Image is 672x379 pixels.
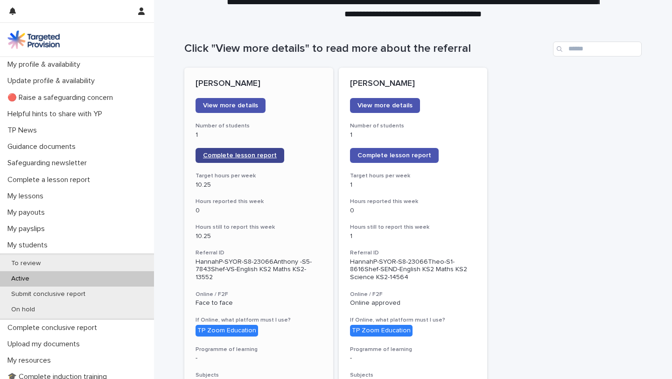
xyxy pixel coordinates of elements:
[350,79,476,89] p: [PERSON_NAME]
[553,42,642,56] input: Search
[4,290,93,298] p: Submit conclusive report
[196,148,284,163] a: Complete lesson report
[350,207,476,215] p: 0
[350,172,476,180] h3: Target hours per week
[4,159,94,168] p: Safeguarding newsletter
[4,126,44,135] p: TP News
[350,232,476,240] p: 1
[196,316,322,324] h3: If Online, what platform must I use?
[196,299,322,307] p: Face to face
[350,198,476,205] h3: Hours reported this week
[357,102,413,109] span: View more details
[196,291,322,298] h3: Online / F2F
[196,79,322,89] p: [PERSON_NAME]
[196,346,322,353] h3: Programme of learning
[196,198,322,205] h3: Hours reported this week
[350,148,439,163] a: Complete lesson report
[196,372,322,379] h3: Subjects
[4,142,83,151] p: Guidance documents
[4,225,52,233] p: My payslips
[4,110,110,119] p: Helpful hints to share with YP
[196,249,322,257] h3: Referral ID
[4,260,48,267] p: To review
[4,275,37,283] p: Active
[4,208,52,217] p: My payouts
[196,354,322,362] p: -
[350,346,476,353] h3: Programme of learning
[4,340,87,349] p: Upload my documents
[350,249,476,257] h3: Referral ID
[4,306,42,314] p: On hold
[196,181,322,189] p: 10.25
[350,316,476,324] h3: If Online, what platform must I use?
[4,60,88,69] p: My profile & availability
[350,299,476,307] p: Online approved
[350,372,476,379] h3: Subjects
[350,131,476,139] p: 1
[350,181,476,189] p: 1
[350,291,476,298] h3: Online / F2F
[350,98,420,113] a: View more details
[196,258,322,281] p: HannahP-SYOR-S8-23066Anthony -S5-7843Shef-VS-English KS2 Maths KS2-13552
[7,30,60,49] img: M5nRWzHhSzIhMunXDL62
[184,42,549,56] h1: Click "View more details" to read more about the referral
[196,325,258,337] div: TP Zoom Education
[350,354,476,362] p: -
[4,93,120,102] p: 🔴 Raise a safeguarding concern
[196,224,322,231] h3: Hours still to report this week
[350,325,413,337] div: TP Zoom Education
[350,122,476,130] h3: Number of students
[203,102,258,109] span: View more details
[4,241,55,250] p: My students
[350,224,476,231] h3: Hours still to report this week
[4,323,105,332] p: Complete conclusive report
[196,232,322,240] p: 10.25
[4,192,51,201] p: My lessons
[4,175,98,184] p: Complete a lesson report
[357,152,431,159] span: Complete lesson report
[196,207,322,215] p: 0
[196,172,322,180] h3: Target hours per week
[196,122,322,130] h3: Number of students
[350,258,476,281] p: HannahP-SYOR-S8-23066Theo-S1-8616Shef-SEND-English KS2 Maths KS2 Science KS2-14564
[4,356,58,365] p: My resources
[196,98,266,113] a: View more details
[4,77,102,85] p: Update profile & availability
[203,152,277,159] span: Complete lesson report
[196,131,322,139] p: 1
